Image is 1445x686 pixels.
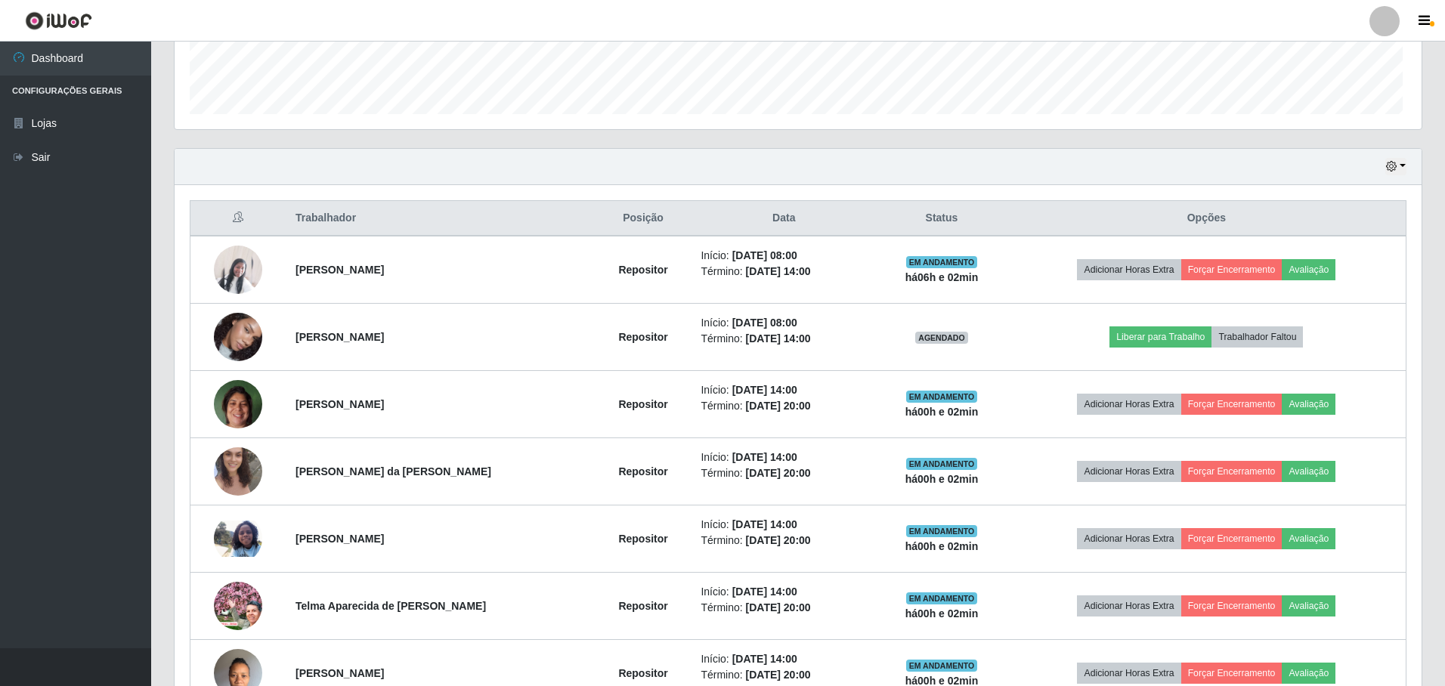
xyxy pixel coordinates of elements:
[1077,663,1180,684] button: Adicionar Horas Extra
[1181,461,1283,482] button: Forçar Encerramento
[701,600,867,616] li: Término:
[906,391,978,403] span: EM ANDAMENTO
[905,540,979,552] strong: há 00 h e 02 min
[618,398,667,410] strong: Repositor
[214,521,262,557] img: 1753190771762.jpeg
[906,660,978,672] span: EM ANDAMENTO
[1181,394,1283,415] button: Forçar Encerramento
[905,271,979,283] strong: há 06 h e 02 min
[746,265,811,277] time: [DATE] 14:00
[214,582,262,630] img: 1753488226695.jpeg
[618,533,667,545] strong: Repositor
[905,406,979,418] strong: há 00 h e 02 min
[1181,663,1283,684] button: Forçar Encerramento
[295,398,384,410] strong: [PERSON_NAME]
[732,249,797,261] time: [DATE] 08:00
[295,331,384,343] strong: [PERSON_NAME]
[295,600,486,612] strong: Telma Aparecida de [PERSON_NAME]
[701,398,867,414] li: Término:
[214,428,262,514] img: 1752618929063.jpeg
[1109,326,1211,348] button: Liberar para Trabalho
[1077,461,1180,482] button: Adicionar Horas Extra
[732,384,797,396] time: [DATE] 14:00
[1181,595,1283,616] button: Forçar Encerramento
[701,315,867,331] li: Início:
[214,246,262,294] img: 1751480704015.jpeg
[1077,528,1180,549] button: Adicionar Horas Extra
[1282,595,1335,616] button: Avaliação
[905,607,979,620] strong: há 00 h e 02 min
[732,317,797,329] time: [DATE] 08:00
[595,201,692,236] th: Posição
[732,653,797,665] time: [DATE] 14:00
[701,382,867,398] li: Início:
[906,592,978,604] span: EM ANDAMENTO
[876,201,1007,236] th: Status
[286,201,595,236] th: Trabalhador
[1181,259,1283,280] button: Forçar Encerramento
[701,667,867,683] li: Término:
[1007,201,1406,236] th: Opções
[1282,394,1335,415] button: Avaliação
[746,400,811,412] time: [DATE] 20:00
[746,601,811,613] time: [DATE] 20:00
[701,465,867,481] li: Término:
[701,517,867,533] li: Início:
[746,467,811,479] time: [DATE] 20:00
[906,256,978,268] span: EM ANDAMENTO
[746,669,811,681] time: [DATE] 20:00
[1211,326,1303,348] button: Trabalhador Faltou
[618,264,667,276] strong: Repositor
[618,465,667,477] strong: Repositor
[1282,663,1335,684] button: Avaliação
[746,534,811,546] time: [DATE] 20:00
[905,473,979,485] strong: há 00 h e 02 min
[618,600,667,612] strong: Repositor
[1077,259,1180,280] button: Adicionar Horas Extra
[214,294,262,380] img: 1754222847400.jpeg
[906,458,978,470] span: EM ANDAMENTO
[701,533,867,548] li: Término:
[692,201,876,236] th: Data
[701,651,867,667] li: Início:
[295,465,491,477] strong: [PERSON_NAME] da [PERSON_NAME]
[701,264,867,280] li: Término:
[701,584,867,600] li: Início:
[1181,528,1283,549] button: Forçar Encerramento
[295,667,384,679] strong: [PERSON_NAME]
[1282,528,1335,549] button: Avaliação
[1077,595,1180,616] button: Adicionar Horas Extra
[701,450,867,465] li: Início:
[1282,461,1335,482] button: Avaliação
[618,667,667,679] strong: Repositor
[732,518,797,530] time: [DATE] 14:00
[732,451,797,463] time: [DATE] 14:00
[915,332,968,344] span: AGENDADO
[295,533,384,545] strong: [PERSON_NAME]
[25,11,92,30] img: CoreUI Logo
[732,586,797,598] time: [DATE] 14:00
[701,331,867,347] li: Término:
[906,525,978,537] span: EM ANDAMENTO
[618,331,667,343] strong: Repositor
[214,372,262,436] img: 1750940552132.jpeg
[295,264,384,276] strong: [PERSON_NAME]
[701,248,867,264] li: Início:
[1077,394,1180,415] button: Adicionar Horas Extra
[1282,259,1335,280] button: Avaliação
[746,332,811,345] time: [DATE] 14:00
